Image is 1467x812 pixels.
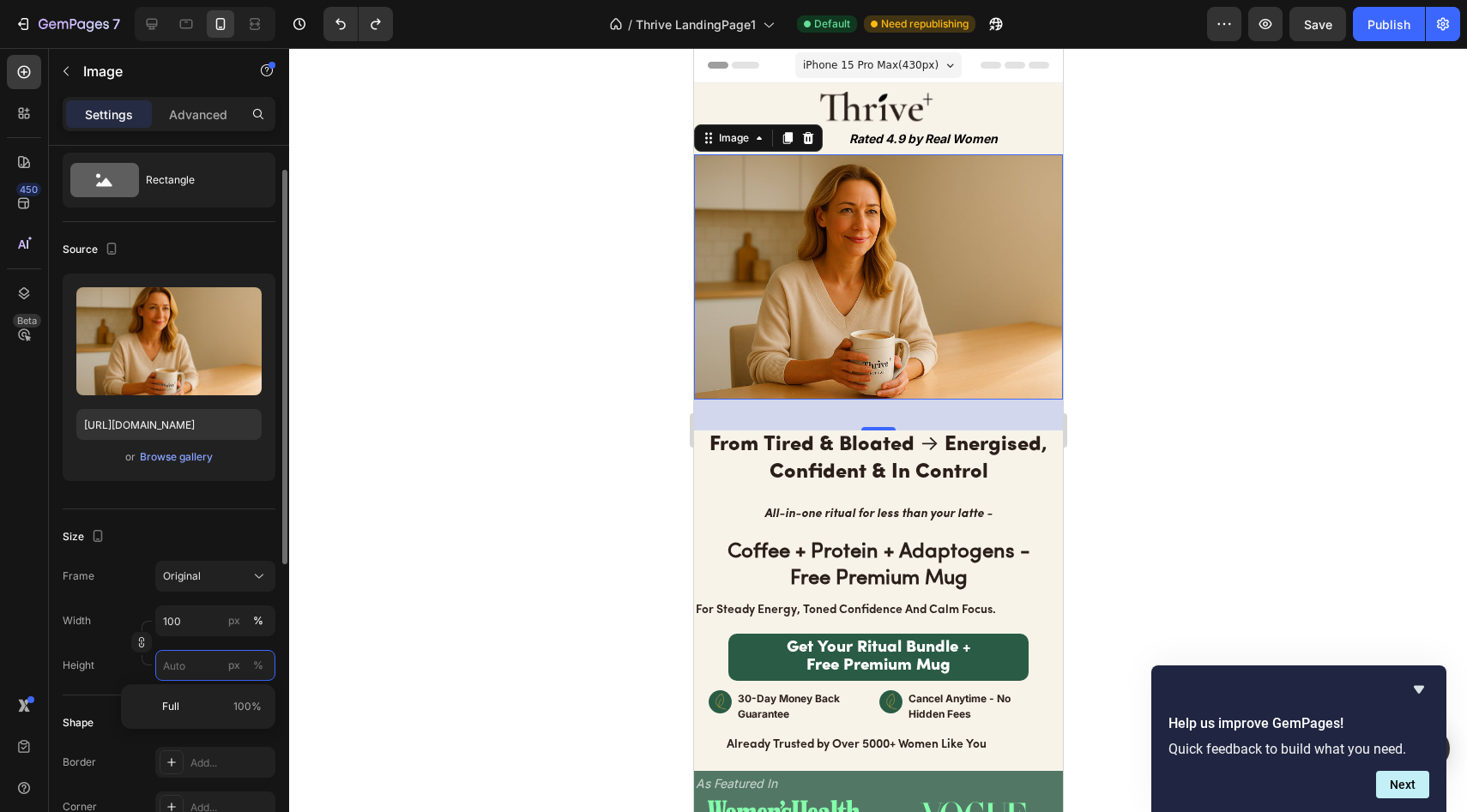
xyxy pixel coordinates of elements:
[140,449,213,465] div: Browse gallery
[162,699,179,714] span: Full
[155,650,275,681] input: px%
[1289,7,1346,41] button: Save
[155,561,275,592] button: Original
[1304,17,1332,32] span: Save
[253,658,263,673] div: %
[76,409,262,440] input: https://example.com/image.jpg
[1168,679,1429,798] div: Help us improve GemPages!
[112,14,120,34] p: 7
[63,715,94,731] div: Shape
[139,448,214,466] button: Browse gallery
[13,314,41,328] div: Beta
[253,613,263,629] div: %
[1168,741,1429,757] p: Quick feedback to build what you need.
[125,447,136,467] span: or
[163,568,201,584] span: Original
[169,105,227,123] p: Advanced
[16,183,41,196] div: 450
[224,611,244,631] button: %
[248,655,269,676] button: px
[76,287,262,395] img: preview-image
[63,755,96,770] div: Border
[63,526,108,549] div: Size
[146,160,251,200] div: Rectangle
[63,658,94,673] label: Height
[1353,7,1425,41] button: Publish
[7,7,128,41] button: 7
[233,699,262,714] span: 100%
[14,752,166,782] img: image_demo.jpg
[248,611,269,631] button: px
[190,755,271,771] div: Add...
[628,15,632,33] span: /
[155,605,275,636] input: px%
[1168,713,1429,734] h2: Help us improve GemPages!
[228,613,240,629] div: px
[226,754,333,781] img: image_demo.jpg
[694,48,1063,812] iframe: Design area
[1367,15,1410,33] div: Publish
[1376,771,1429,798] button: Next question
[85,105,133,123] p: Settings
[323,7,393,41] div: Undo/Redo
[63,613,91,629] label: Width
[224,655,244,676] button: %
[83,61,229,81] p: Image
[881,16,969,32] span: Need republishing
[636,15,756,33] span: Thrive LandingPage1
[63,568,94,584] label: Frame
[228,658,240,673] div: px
[63,238,122,262] div: Source
[1409,679,1429,700] button: Hide survey
[814,16,850,32] span: Default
